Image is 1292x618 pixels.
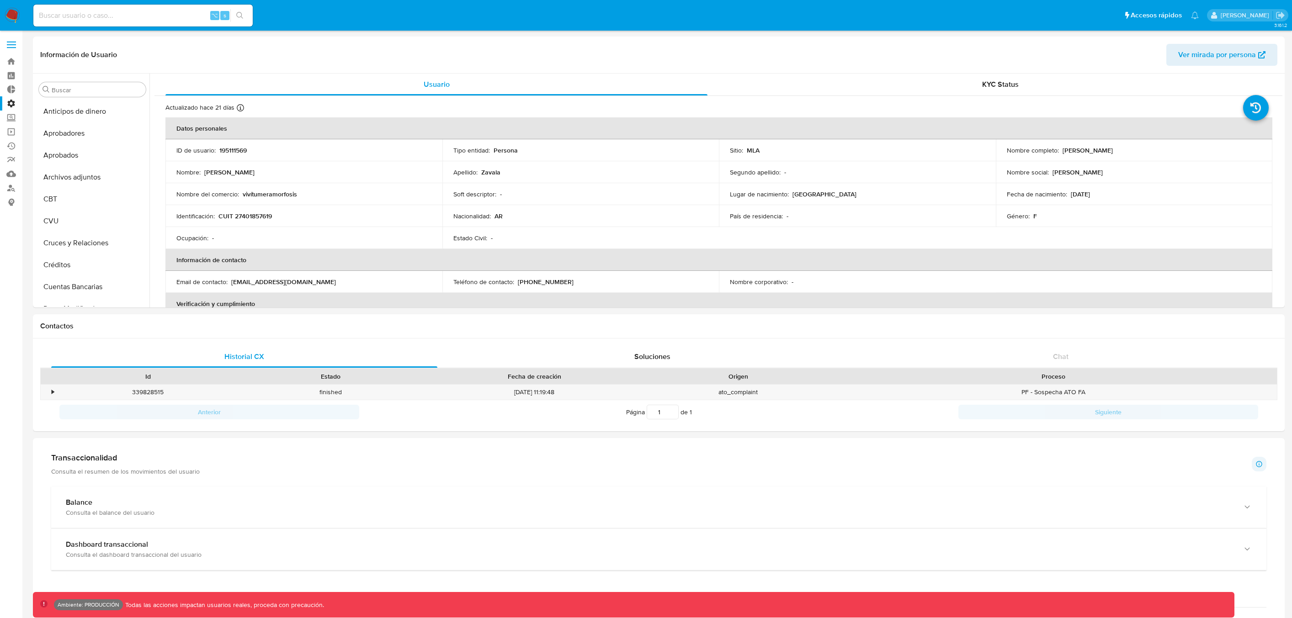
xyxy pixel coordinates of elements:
span: 1 [690,407,692,417]
p: [PERSON_NAME] [204,168,255,176]
p: Todas las acciones impactan usuarios reales, proceda con precaución. [123,601,324,609]
h1: Información de Usuario [40,50,117,59]
p: MLA [747,146,760,154]
a: Notificaciones [1191,11,1199,19]
p: Lugar de nacimiento : [730,190,789,198]
p: País de residencia : [730,212,783,220]
p: Soft descriptor : [453,190,496,198]
button: search-icon [230,9,249,22]
div: [DATE] 11:19:48 [422,385,647,400]
p: Ocupación : [176,234,208,242]
button: Cruces y Relaciones [35,232,149,254]
p: - [491,234,493,242]
p: - [792,278,793,286]
p: Identificación : [176,212,215,220]
p: Sitio : [730,146,743,154]
p: Nombre del comercio : [176,190,239,198]
button: Cuentas Bancarias [35,276,149,298]
p: Nacionalidad : [453,212,491,220]
div: PF - Sospecha ATO FA [829,385,1277,400]
p: Estado Civil : [453,234,487,242]
div: 339828515 [57,385,239,400]
button: Aprobadores [35,122,149,144]
p: Persona [494,146,518,154]
p: Nombre social : [1007,168,1049,176]
p: AR [494,212,503,220]
button: Datos Modificados [35,298,149,320]
span: Historial CX [224,351,264,362]
div: ato_complaint [647,385,830,400]
div: Origen [654,372,824,381]
span: KYC Status [982,79,1019,90]
button: Anterior [59,405,359,419]
p: yamil.zavala@mercadolibre.com [1221,11,1272,20]
p: [PERSON_NAME] [1053,168,1103,176]
button: Buscar [43,86,50,93]
div: • [52,388,54,396]
th: Información de contacto [165,249,1272,271]
p: F [1033,212,1037,220]
div: Estado [246,372,416,381]
p: - [787,212,788,220]
p: [DATE] [1071,190,1090,198]
a: Salir [1276,11,1285,20]
h1: Contactos [40,322,1277,331]
button: Siguiente [958,405,1258,419]
p: Zavala [481,168,500,176]
p: Actualizado hace 21 días [165,103,234,112]
p: ID de usuario : [176,146,216,154]
p: [PERSON_NAME] [1063,146,1113,154]
p: CUIT 27401857619 [218,212,272,220]
span: s [223,11,226,20]
th: Datos personales [165,117,1272,139]
div: Proceso [836,372,1271,381]
p: Fecha de nacimiento : [1007,190,1067,198]
button: CBT [35,188,149,210]
p: [GEOGRAPHIC_DATA] [792,190,856,198]
span: Accesos rápidos [1131,11,1182,20]
p: Nombre : [176,168,201,176]
button: CVU [35,210,149,232]
p: [EMAIL_ADDRESS][DOMAIN_NAME] [231,278,336,286]
button: Ver mirada por persona [1166,44,1277,66]
p: [PHONE_NUMBER] [518,278,574,286]
div: Id [63,372,233,381]
p: - [500,190,502,198]
p: 195111569 [219,146,247,154]
p: Género : [1007,212,1030,220]
p: Apellido : [453,168,478,176]
button: Anticipos de dinero [35,100,149,122]
span: Chat [1053,351,1069,362]
input: Buscar [52,86,142,94]
p: Ambiente: PRODUCCIÓN [58,603,119,607]
span: ⌥ [211,11,218,20]
button: Aprobados [35,144,149,166]
span: Usuario [424,79,450,90]
p: Teléfono de contacto : [453,278,514,286]
th: Verificación y cumplimiento [165,293,1272,315]
span: Ver mirada por persona [1178,44,1256,66]
p: Email de contacto : [176,278,228,286]
span: Soluciones [634,351,670,362]
button: Archivos adjuntos [35,166,149,188]
p: Nombre corporativo : [730,278,788,286]
p: - [212,234,214,242]
p: Tipo entidad : [453,146,490,154]
p: Segundo apellido : [730,168,781,176]
p: Nombre completo : [1007,146,1059,154]
p: vivítumeramorfosis [243,190,297,198]
div: finished [239,385,422,400]
p: - [784,168,786,176]
input: Buscar usuario o caso... [33,10,253,21]
div: Fecha de creación [428,372,640,381]
span: Página de [626,405,692,419]
button: Créditos [35,254,149,276]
